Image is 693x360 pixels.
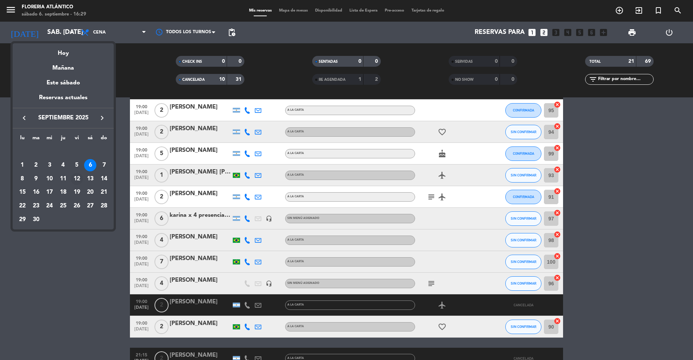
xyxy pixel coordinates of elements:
td: 26 de septiembre de 2025 [70,199,84,213]
div: 18 [57,186,69,198]
th: miércoles [43,134,56,145]
div: 15 [16,186,29,198]
div: 3 [43,159,56,171]
div: 7 [98,159,110,171]
button: keyboard_arrow_right [96,113,109,123]
div: 4 [57,159,69,171]
td: 21 de septiembre de 2025 [97,185,111,199]
td: 9 de septiembre de 2025 [29,172,43,186]
span: septiembre 2025 [31,113,96,123]
div: Reservas actuales [13,93,114,108]
div: 22 [16,200,29,212]
td: 3 de septiembre de 2025 [43,158,56,172]
td: 19 de septiembre de 2025 [70,185,84,199]
div: 10 [43,173,56,185]
td: 8 de septiembre de 2025 [16,172,29,186]
td: 16 de septiembre de 2025 [29,185,43,199]
td: 2 de septiembre de 2025 [29,158,43,172]
div: 8 [16,173,29,185]
td: 11 de septiembre de 2025 [56,172,70,186]
div: 13 [84,173,96,185]
div: Hoy [13,43,114,58]
th: sábado [84,134,97,145]
i: keyboard_arrow_right [98,114,106,122]
i: keyboard_arrow_left [20,114,29,122]
td: 4 de septiembre de 2025 [56,158,70,172]
div: Este sábado [13,73,114,93]
td: 24 de septiembre de 2025 [43,199,56,213]
div: 23 [30,200,42,212]
th: lunes [16,134,29,145]
td: 20 de septiembre de 2025 [84,185,97,199]
div: 1 [16,159,29,171]
td: 27 de septiembre de 2025 [84,199,97,213]
div: 25 [57,200,69,212]
td: 6 de septiembre de 2025 [84,158,97,172]
div: 5 [71,159,83,171]
div: 6 [84,159,96,171]
td: 1 de septiembre de 2025 [16,158,29,172]
td: 28 de septiembre de 2025 [97,199,111,213]
td: 18 de septiembre de 2025 [56,185,70,199]
td: 12 de septiembre de 2025 [70,172,84,186]
div: 28 [98,200,110,212]
td: SEP. [16,145,111,158]
div: 20 [84,186,96,198]
div: 19 [71,186,83,198]
th: martes [29,134,43,145]
div: 11 [57,173,69,185]
div: 21 [98,186,110,198]
td: 25 de septiembre de 2025 [56,199,70,213]
td: 7 de septiembre de 2025 [97,158,111,172]
td: 22 de septiembre de 2025 [16,199,29,213]
div: 24 [43,200,56,212]
div: 9 [30,173,42,185]
td: 14 de septiembre de 2025 [97,172,111,186]
div: 26 [71,200,83,212]
td: 10 de septiembre de 2025 [43,172,56,186]
td: 23 de septiembre de 2025 [29,199,43,213]
td: 17 de septiembre de 2025 [43,185,56,199]
td: 13 de septiembre de 2025 [84,172,97,186]
button: keyboard_arrow_left [18,113,31,123]
div: 27 [84,200,96,212]
td: 29 de septiembre de 2025 [16,213,29,227]
th: domingo [97,134,111,145]
th: viernes [70,134,84,145]
div: Mañana [13,58,114,73]
td: 15 de septiembre de 2025 [16,185,29,199]
div: 14 [98,173,110,185]
div: 16 [30,186,42,198]
div: 29 [16,214,29,226]
div: 30 [30,214,42,226]
div: 2 [30,159,42,171]
div: 17 [43,186,56,198]
td: 5 de septiembre de 2025 [70,158,84,172]
td: 30 de septiembre de 2025 [29,213,43,227]
th: jueves [56,134,70,145]
div: 12 [71,173,83,185]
